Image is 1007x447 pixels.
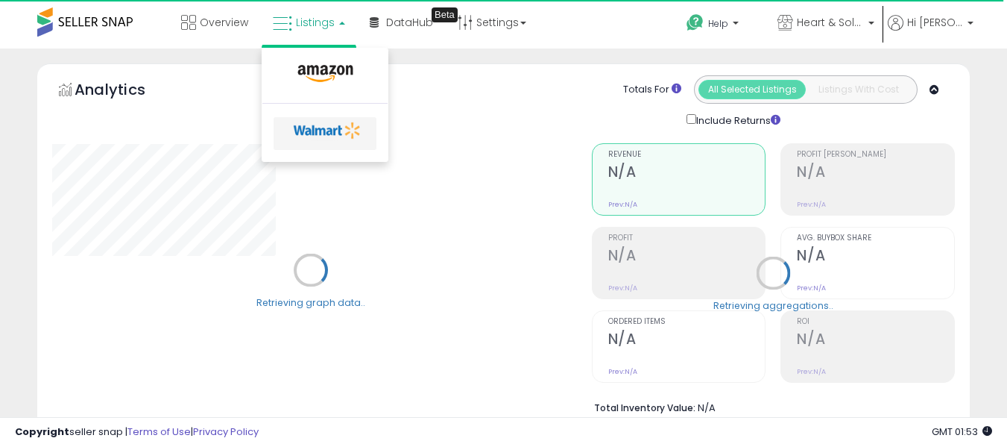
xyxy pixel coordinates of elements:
[432,7,458,22] div: Tooltip anchor
[200,15,248,30] span: Overview
[907,15,963,30] span: Hi [PERSON_NAME]
[386,15,433,30] span: DataHub
[623,83,681,97] div: Totals For
[698,80,806,99] button: All Selected Listings
[708,17,728,30] span: Help
[75,79,174,104] h5: Analytics
[686,13,704,32] i: Get Help
[256,296,365,309] div: Retrieving graph data..
[797,15,864,30] span: Heart & Sole Trading
[675,2,764,49] a: Help
[713,298,833,312] div: Retrieving aggregations..
[805,80,912,99] button: Listings With Cost
[15,425,259,440] div: seller snap | |
[15,425,69,439] strong: Copyright
[888,15,973,49] a: Hi [PERSON_NAME]
[675,111,798,128] div: Include Returns
[296,15,335,30] span: Listings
